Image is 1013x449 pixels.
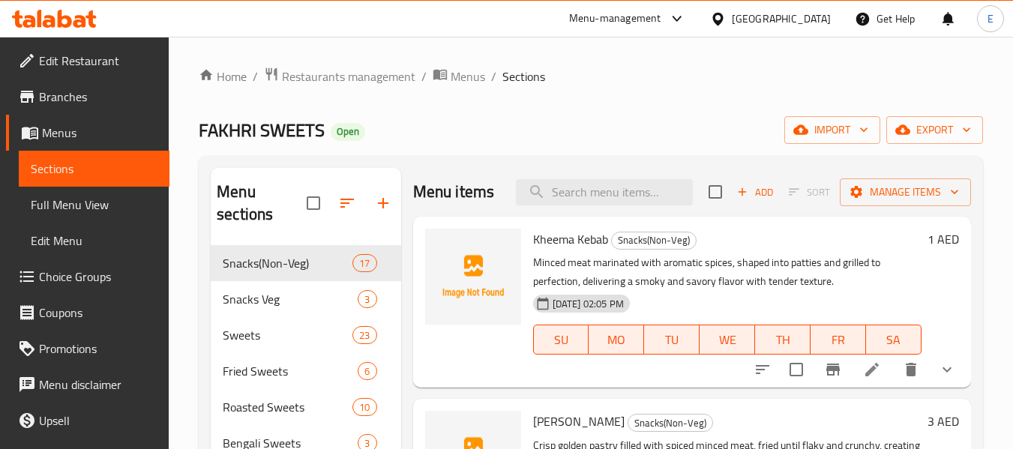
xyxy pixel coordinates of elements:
span: E [988,10,994,27]
a: Branches [6,79,169,115]
span: Upsell [39,412,157,430]
span: import [796,121,868,139]
h2: Menu items [413,181,495,203]
span: 6 [358,364,376,379]
span: Open [331,125,365,138]
h2: Menu sections [217,181,306,226]
a: Home [199,67,247,85]
div: Roasted Sweets10 [211,389,400,425]
span: [DATE] 02:05 PM [547,297,630,311]
button: Manage items [840,178,971,206]
span: export [898,121,971,139]
span: Select all sections [298,187,329,219]
span: [PERSON_NAME] [533,410,625,433]
button: TH [755,325,811,355]
span: Branches [39,88,157,106]
nav: breadcrumb [199,67,983,86]
span: Select to update [781,354,812,385]
div: Menu-management [569,10,661,28]
button: Branch-specific-item [815,352,851,388]
span: Sweets [223,326,352,344]
div: Fried Sweets6 [211,353,400,389]
button: delete [893,352,929,388]
span: Sort sections [329,185,365,221]
a: Menus [433,67,485,86]
a: Choice Groups [6,259,169,295]
span: 23 [353,328,376,343]
a: Restaurants management [264,67,415,86]
span: Menu disclaimer [39,376,157,394]
span: Snacks(Non-Veg) [612,232,696,249]
a: Menu disclaimer [6,367,169,403]
button: sort-choices [745,352,781,388]
span: 3 [358,292,376,307]
div: items [352,326,376,344]
button: WE [700,325,755,355]
span: Select section [700,176,731,208]
span: Add item [731,181,779,204]
button: TU [644,325,700,355]
div: items [358,290,376,308]
span: Restaurants management [282,67,415,85]
li: / [491,67,496,85]
h6: 3 AED [928,411,959,432]
a: Full Menu View [19,187,169,223]
span: Sections [502,67,545,85]
h6: 1 AED [928,229,959,250]
span: Menus [451,67,485,85]
span: Manage items [852,183,959,202]
input: search [516,179,693,205]
button: SU [533,325,589,355]
span: MO [595,329,638,351]
span: Fried Sweets [223,362,358,380]
div: Sweets23 [211,317,400,353]
span: 10 [353,400,376,415]
span: SU [540,329,583,351]
div: Open [331,123,365,141]
li: / [421,67,427,85]
div: Snacks(Non-Veg) [628,414,713,432]
span: Edit Menu [31,232,157,250]
span: Full Menu View [31,196,157,214]
span: Choice Groups [39,268,157,286]
a: Menus [6,115,169,151]
span: Snacks(Non-Veg) [223,254,352,272]
span: TU [650,329,694,351]
img: Kheema Kebab [425,229,521,325]
a: Promotions [6,331,169,367]
span: Kheema Kebab [533,228,608,250]
button: Add section [365,185,401,221]
li: / [253,67,258,85]
span: SA [872,329,916,351]
div: Snacks(Non-Veg) [611,232,697,250]
span: Roasted Sweets [223,398,352,416]
a: Edit Menu [19,223,169,259]
button: MO [589,325,644,355]
a: Sections [19,151,169,187]
span: Snacks(Non-Veg) [628,415,712,432]
span: Sections [31,160,157,178]
span: Select section first [779,181,840,204]
span: WE [706,329,749,351]
span: Menus [42,124,157,142]
button: SA [866,325,922,355]
div: Snacks Veg3 [211,281,400,317]
div: items [352,398,376,416]
a: Upsell [6,403,169,439]
button: show more [929,352,965,388]
button: FR [811,325,866,355]
div: items [358,362,376,380]
div: Snacks(Non-Veg)17 [211,245,400,281]
button: Add [731,181,779,204]
button: import [784,116,880,144]
span: Snacks Veg [223,290,358,308]
svg: Show Choices [938,361,956,379]
a: Edit menu item [863,361,881,379]
div: [GEOGRAPHIC_DATA] [732,10,831,27]
a: Coupons [6,295,169,331]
